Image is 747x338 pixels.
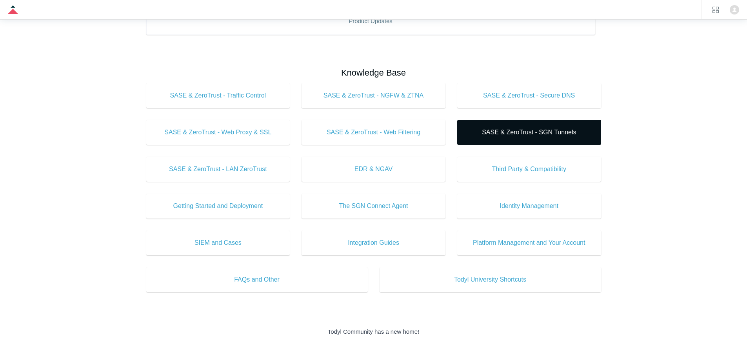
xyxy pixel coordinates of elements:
span: Identity Management [469,201,589,211]
a: Identity Management [457,193,601,219]
span: SASE & ZeroTrust - LAN ZeroTrust [158,164,278,174]
a: SIEM and Cases [146,230,290,255]
img: user avatar [730,5,739,14]
a: Getting Started and Deployment [146,193,290,219]
span: Integration Guides [313,238,434,248]
span: SIEM and Cases [158,238,278,248]
span: Platform Management and Your Account [469,238,589,248]
a: Third Party & Compatibility [457,157,601,182]
a: Todyl University Shortcuts [380,267,601,292]
a: Platform Management and Your Account [457,230,601,255]
span: FAQs and Other [158,275,356,284]
a: SASE & ZeroTrust - Web Proxy & SSL [146,120,290,145]
span: Getting Started and Deployment [158,201,278,211]
span: Third Party & Compatibility [469,164,589,174]
a: FAQs and Other [146,267,368,292]
a: SASE & ZeroTrust - SGN Tunnels [457,120,601,145]
span: The SGN Connect Agent [313,201,434,211]
span: SASE & ZeroTrust - SGN Tunnels [469,128,589,137]
span: SASE & ZeroTrust - Secure DNS [469,91,589,100]
a: SASE & ZeroTrust - Web Filtering [302,120,445,145]
a: EDR & NGAV [302,157,445,182]
span: EDR & NGAV [313,164,434,174]
span: SASE & ZeroTrust - Web Proxy & SSL [158,128,278,137]
a: SASE & ZeroTrust - NGFW & ZTNA [302,83,445,108]
a: SASE & ZeroTrust - LAN ZeroTrust [146,157,290,182]
zd-hc-trigger: Click your profile icon to open the profile menu [730,5,739,14]
h2: Knowledge Base [146,66,601,79]
a: Product Updates [146,7,595,35]
span: SASE & ZeroTrust - Traffic Control [158,91,278,100]
span: Todyl University Shortcuts [391,275,589,284]
a: The SGN Connect Agent [302,193,445,219]
span: SASE & ZeroTrust - NGFW & ZTNA [313,91,434,100]
a: SASE & ZeroTrust - Traffic Control [146,83,290,108]
a: Integration Guides [302,230,445,255]
span: SASE & ZeroTrust - Web Filtering [313,128,434,137]
a: SASE & ZeroTrust - Secure DNS [457,83,601,108]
